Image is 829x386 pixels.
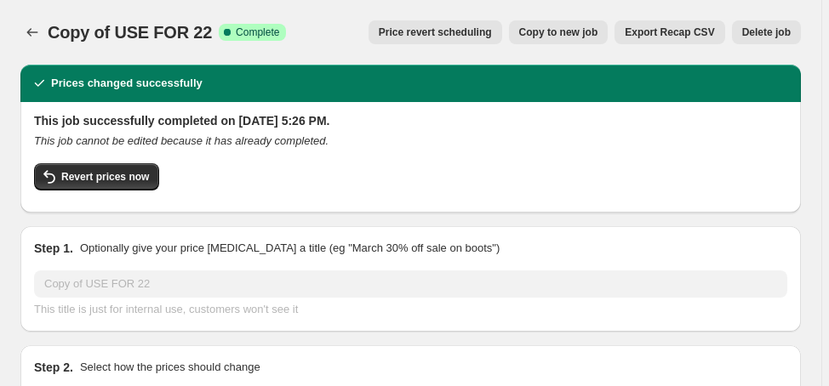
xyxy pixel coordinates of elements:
[48,23,212,42] span: Copy of USE FOR 22
[34,240,73,257] h2: Step 1.
[519,26,598,39] span: Copy to new job
[379,26,492,39] span: Price revert scheduling
[742,26,791,39] span: Delete job
[509,20,609,44] button: Copy to new job
[34,359,73,376] h2: Step 2.
[34,303,298,315] span: This title is just for internal use, customers won't see it
[615,20,724,44] button: Export Recap CSV
[34,270,787,298] input: 30% off holiday sale
[80,240,500,257] p: Optionally give your price [MEDICAL_DATA] a title (eg "March 30% off sale on boots")
[34,134,329,147] i: This job cannot be edited because it has already completed.
[51,75,203,92] h2: Prices changed successfully
[34,163,159,190] button: Revert prices now
[625,26,714,39] span: Export Recap CSV
[61,170,149,184] span: Revert prices now
[20,20,44,44] button: Price change jobs
[34,112,787,129] h2: This job successfully completed on [DATE] 5:26 PM.
[369,20,502,44] button: Price revert scheduling
[732,20,801,44] button: Delete job
[80,359,260,376] p: Select how the prices should change
[236,26,279,39] span: Complete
